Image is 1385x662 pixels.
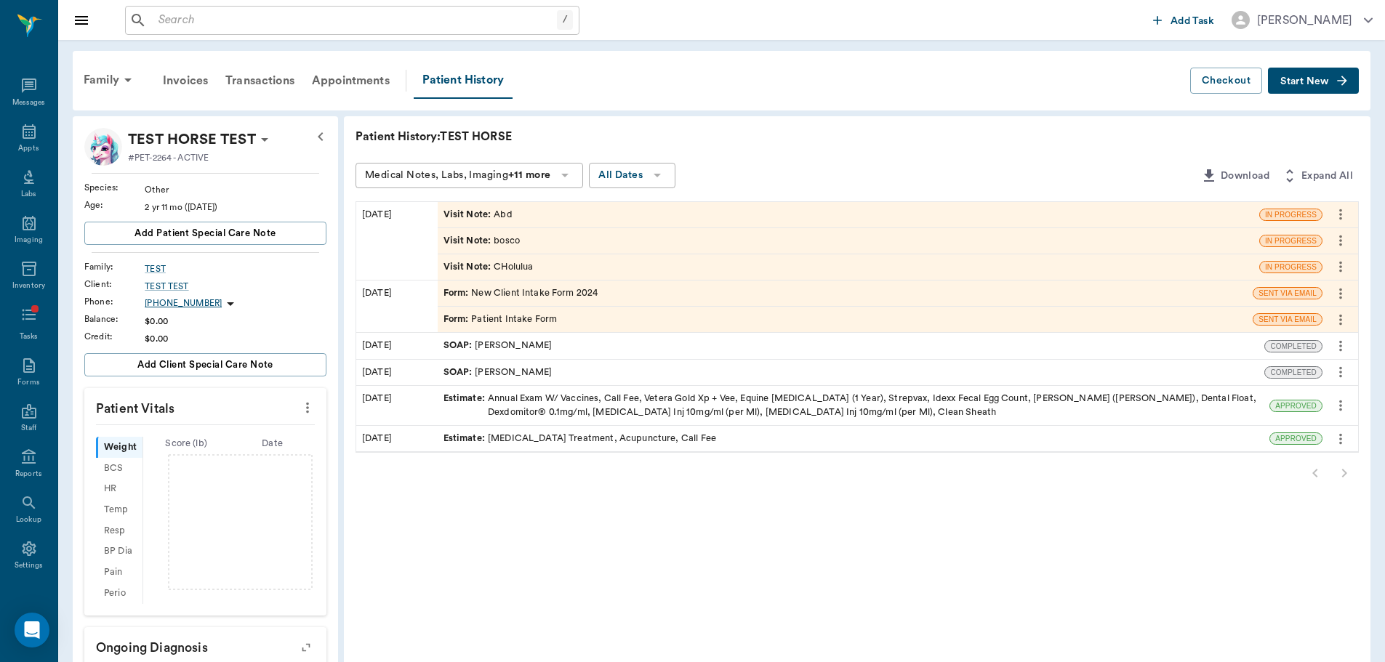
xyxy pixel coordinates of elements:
span: Add client Special Care Note [137,357,273,373]
div: Family [75,62,145,97]
div: Family : [84,260,145,273]
span: Visit Note : [443,208,494,222]
span: SENT VIA EMAIL [1253,314,1322,325]
span: SOAP : [443,339,475,352]
div: New Client Intake Form 2024 [443,286,598,300]
a: Invoices [154,63,217,98]
button: more [296,395,319,420]
div: Age : [84,198,145,211]
button: Expand All [1275,163,1359,190]
div: [DATE] [356,386,438,425]
div: Score ( lb ) [143,437,230,451]
button: Start New [1268,68,1359,94]
button: [PERSON_NAME] [1220,7,1384,33]
div: Abd [443,208,513,222]
div: Other [145,183,326,196]
div: Credit : [84,330,145,343]
div: BCS [96,458,142,479]
a: Patient History [414,62,513,99]
span: APPROVED [1270,400,1322,411]
button: more [1329,228,1352,253]
div: Temp [96,499,142,520]
span: SENT VIA EMAIL [1253,288,1322,299]
div: [PERSON_NAME] [1257,12,1352,29]
div: Tasks [20,331,38,342]
a: TEST [145,262,326,275]
div: [DATE] [356,202,438,280]
span: IN PROGRESS [1260,235,1322,246]
span: COMPLETED [1265,341,1322,352]
div: Species : [84,181,145,194]
div: [DATE] [356,426,438,451]
span: Visit Note : [443,234,494,248]
span: IN PROGRESS [1260,209,1322,220]
div: Weight [96,437,142,458]
button: All Dates [589,163,675,188]
div: Open Intercom Messenger [15,613,49,647]
span: Estimate : [443,432,488,445]
div: [DATE] [356,280,438,332]
span: APPROVED [1270,433,1322,444]
p: Patient History: TEST HORSE [356,128,792,145]
a: Appointments [303,63,398,98]
div: Resp [96,520,142,541]
input: Search [153,10,557,31]
span: Expand All [1301,167,1353,185]
button: more [1329,281,1352,306]
div: Transactions [217,63,303,98]
div: Balance : [84,312,145,326]
div: Forms [17,377,39,388]
button: more [1329,427,1352,451]
div: Medical Notes, Labs, Imaging [365,166,550,185]
span: COMPLETED [1265,367,1322,378]
button: more [1329,202,1352,227]
div: Annual Exam W/ Vaccines, Call Fee, Vetera Gold Xp + Vee, Equine [MEDICAL_DATA] (1 Year), Strepvax... [443,392,1264,419]
div: Client : [84,278,145,291]
span: Add patient Special Care Note [135,225,276,241]
div: [PERSON_NAME] [443,339,553,352]
button: Download [1195,163,1275,190]
div: Pain [96,562,142,583]
button: more [1329,334,1352,358]
div: CHolulua [443,260,534,274]
div: Reports [15,469,42,480]
div: Settings [15,560,44,571]
div: Lookup [16,514,41,525]
span: Visit Note : [443,260,494,274]
div: $0.00 [145,315,326,328]
span: IN PROGRESS [1260,262,1322,273]
button: Close drawer [67,6,96,35]
b: +11 more [508,170,550,180]
div: [PERSON_NAME] [443,366,553,379]
div: [DATE] [356,333,438,358]
div: Appts [18,143,39,154]
div: BP Dia [96,541,142,562]
a: TEST TEST [145,280,326,293]
div: 2 yr 11 mo ([DATE]) [145,201,326,214]
div: $0.00 [145,332,326,345]
button: Add client Special Care Note [84,353,326,376]
div: Perio [96,583,142,604]
button: Add patient Special Care Note [84,222,326,245]
div: Staff [21,423,36,434]
p: Patient Vitals [84,388,326,424]
span: Form : [443,312,472,326]
div: bosco [443,234,520,248]
div: Labs [21,189,36,200]
div: HR [96,479,142,500]
div: [MEDICAL_DATA] Treatment, Acupuncture, Call Fee [443,432,716,445]
p: TEST HORSE TEST [128,128,256,151]
div: Inventory [12,280,45,291]
button: more [1329,307,1352,332]
span: Estimate : [443,392,488,419]
p: #PET-2264 - ACTIVE [128,151,209,164]
button: Checkout [1190,68,1262,94]
div: Imaging [15,235,43,246]
img: Profile Image [84,128,122,166]
button: more [1329,254,1352,279]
